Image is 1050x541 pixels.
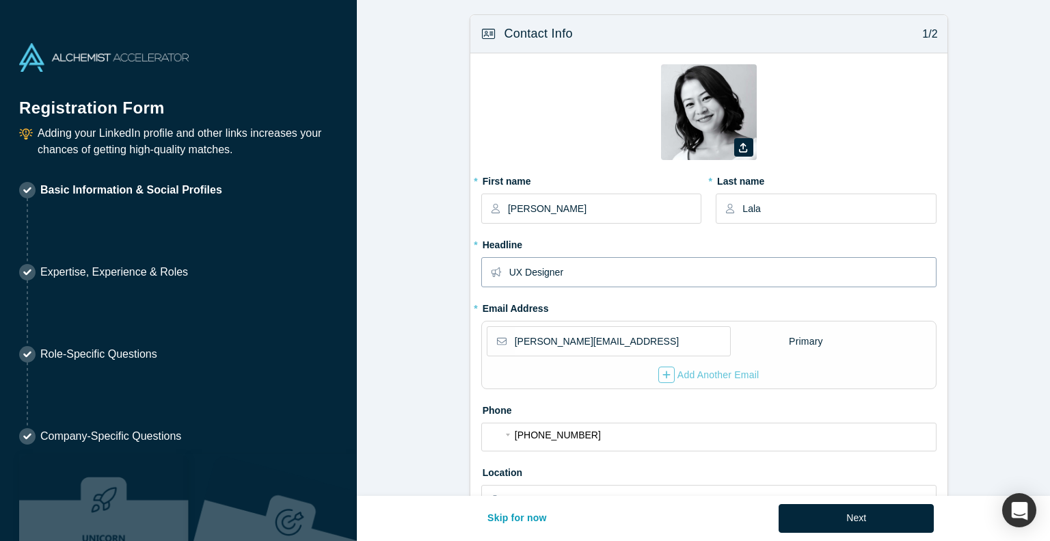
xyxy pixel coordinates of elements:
img: Profile user default [661,64,757,160]
label: First name [481,170,701,189]
button: Next [779,504,934,533]
label: Headline [481,233,937,252]
p: Company-Specific Questions [40,428,181,445]
div: Add Another Email [658,367,759,383]
label: Phone [481,399,937,418]
label: Last name [716,170,936,189]
p: Role-Specific Questions [40,346,157,362]
input: Partner, CEO [509,258,935,287]
button: Skip for now [473,504,561,533]
div: Primary [788,330,824,354]
p: Adding your LinkedIn profile and other links increases your chances of getting high-quality matches. [38,125,338,158]
p: Basic Information & Social Profiles [40,182,222,198]
h3: Contact Info [504,25,572,43]
label: Location [481,461,937,480]
h1: Registration Form [19,81,338,120]
button: Add Another Email [658,366,760,384]
p: 1/2 [915,26,938,42]
p: Expertise, Experience & Roles [40,264,188,280]
label: Email Address [481,297,549,316]
img: Alchemist Accelerator Logo [19,43,189,72]
input: Enter a location [507,486,934,514]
